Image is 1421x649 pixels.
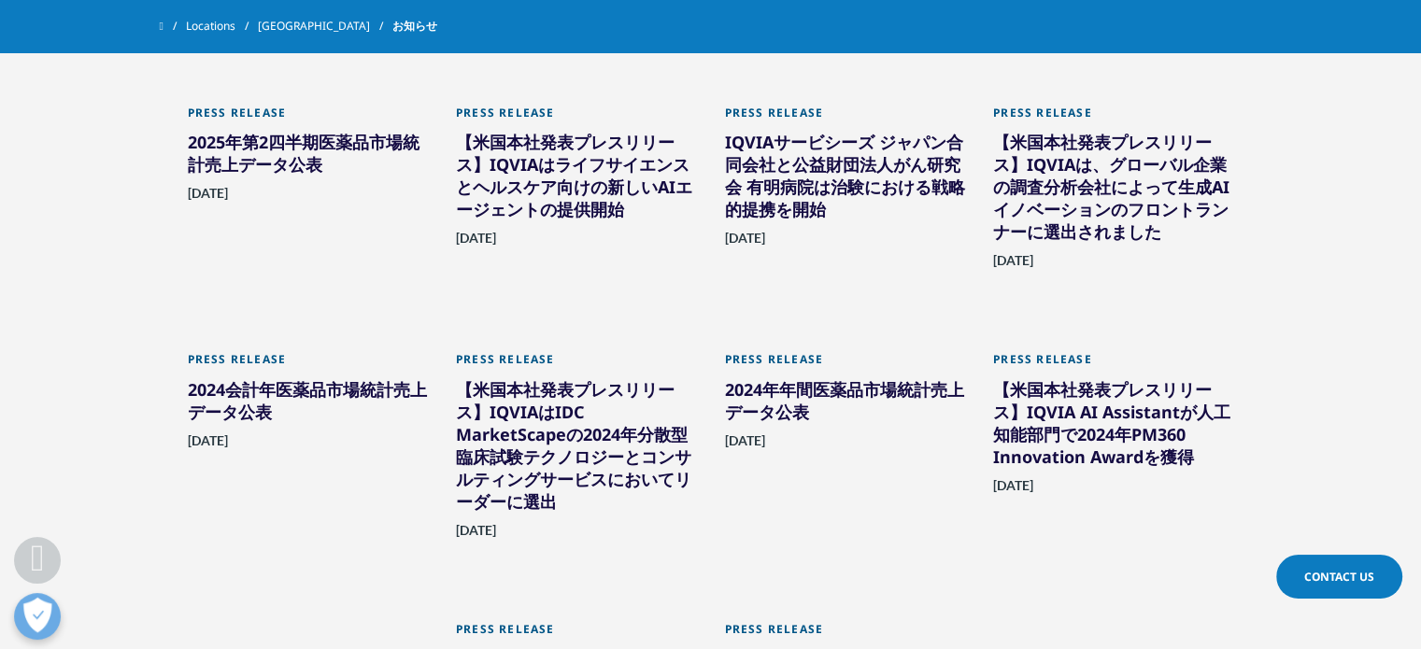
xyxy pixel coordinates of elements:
span: [DATE] [725,230,765,257]
span: [DATE] [188,432,228,459]
div: Press Release [725,352,966,377]
span: [DATE] [188,185,228,212]
span: お知らせ [392,9,437,43]
div: 【米国本社発表プレスリリース】IQVIA AI Assistantが人工知能部門で2024年PM360 Innovation Awardを獲得 [993,378,1234,475]
div: 【米国本社発表プレスリリース】IQVIAは、グローバル企業の調査分析会社によって生成AIイノベーションのフロントランナーに選出されました [993,131,1234,250]
div: Press Release [993,106,1234,131]
span: Contact Us [1304,569,1374,585]
button: 優先設定センターを開く [14,593,61,640]
a: [GEOGRAPHIC_DATA] [258,9,392,43]
a: Contact Us [1276,555,1402,599]
span: [DATE] [456,522,496,549]
div: 【米国本社発表プレスリリース】IQVIAはライフサイエンスとヘルスケア向けの新しいAIエージェントの提供開始 [456,131,697,228]
div: 2024年年間医薬品市場統計売上データ公表 [725,378,966,430]
span: [DATE] [725,432,765,459]
div: 2025年第2四半期医薬品市場統計売上データ公表 [188,131,429,183]
a: Locations [186,9,258,43]
div: Press Release [188,352,429,377]
div: 2024会計年医薬品市場統計売上データ公表 [188,378,429,430]
div: Press Release [725,106,966,131]
span: [DATE] [993,252,1033,279]
div: Press Release [993,352,1234,377]
div: Press Release [456,622,697,647]
div: Press Release [456,106,697,131]
span: [DATE] [993,477,1033,504]
div: Press Release [725,622,966,647]
div: 【米国本社発表プレスリリース】IQVIAはIDC MarketScapeの2024年分散型臨床試験テクノロジーとコンサルティングサービスにおいてリーダーに選出 [456,378,697,520]
span: [DATE] [456,230,496,257]
div: IQVIAサービシーズ ジャパン合同会社と公益財団法人がん研究会 有明病院は治験における戦略的提携を開始 [725,131,966,228]
div: Press Release [456,352,697,377]
div: Press Release [188,106,429,131]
